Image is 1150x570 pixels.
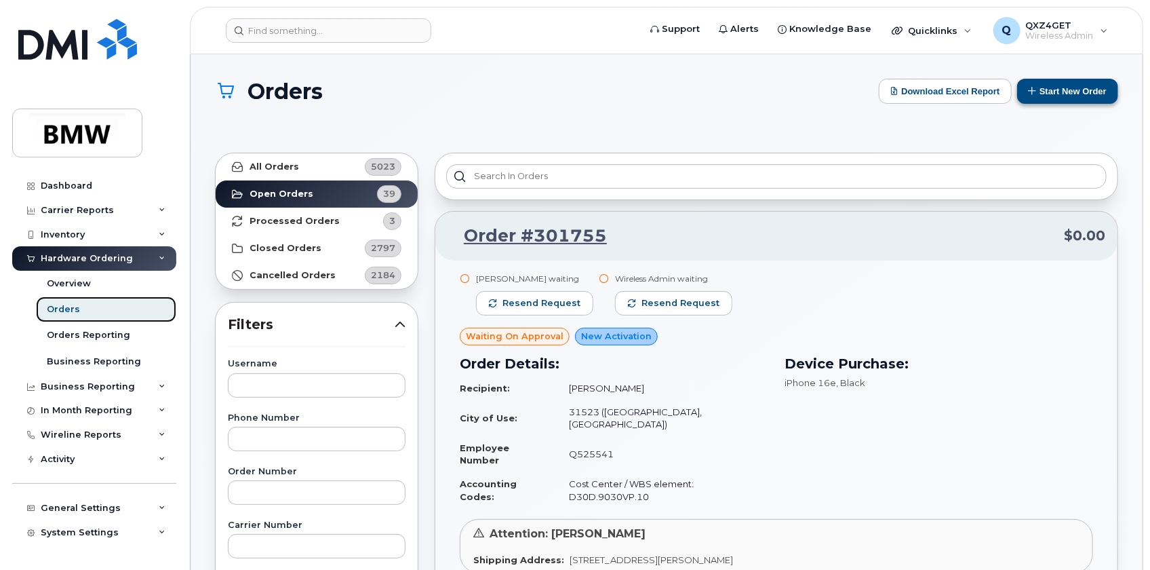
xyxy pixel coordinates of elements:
td: 31523 ([GEOGRAPHIC_DATA], [GEOGRAPHIC_DATA]) [557,400,768,436]
a: Order #301755 [448,224,607,248]
span: Orders [247,79,323,103]
strong: Open Orders [250,189,313,199]
strong: Employee Number [460,442,509,466]
span: 2184 [371,269,395,282]
button: Resend request [476,291,593,316]
button: Download Excel Report [879,79,1012,104]
span: 3 [389,214,395,227]
td: Q525541 [557,436,768,472]
strong: Closed Orders [250,243,321,254]
span: $0.00 [1064,226,1105,246]
td: [PERSON_NAME] [557,377,768,400]
a: Cancelled Orders2184 [216,262,418,289]
a: Open Orders39 [216,180,418,208]
a: All Orders5023 [216,153,418,180]
strong: Recipient: [460,383,510,394]
div: [PERSON_NAME] waiting [476,273,593,284]
strong: City of Use: [460,413,517,423]
label: Username [228,360,405,368]
input: Search in orders [446,164,1107,189]
a: Closed Orders2797 [216,235,418,262]
button: Start New Order [1017,79,1118,104]
span: [STREET_ADDRESS][PERSON_NAME] [570,554,733,565]
span: Resend request [502,297,580,309]
span: , Black [836,377,865,388]
label: Order Number [228,468,405,476]
h3: Order Details: [460,354,768,374]
span: New Activation [581,330,652,343]
strong: All Orders [250,161,299,172]
span: Waiting On Approval [466,330,563,343]
td: Cost Center / WBS element: D30D.9030VP.10 [557,472,768,508]
strong: Accounting Codes: [460,478,517,502]
span: Attention: [PERSON_NAME] [490,527,646,540]
strong: Shipping Address: [473,554,564,565]
h3: Device Purchase: [785,354,1093,374]
span: Filters [228,315,395,335]
label: Phone Number [228,414,405,423]
span: 39 [383,187,395,200]
div: Wireless Admin waiting [615,273,732,284]
button: Resend request [615,291,732,316]
strong: Cancelled Orders [250,270,336,281]
span: 2797 [371,242,395,254]
iframe: Messenger Launcher [1091,511,1140,560]
a: Processed Orders3 [216,208,418,235]
span: iPhone 16e [785,377,836,388]
span: 5023 [371,160,395,173]
span: Resend request [641,297,719,309]
strong: Processed Orders [250,216,340,227]
label: Carrier Number [228,521,405,530]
